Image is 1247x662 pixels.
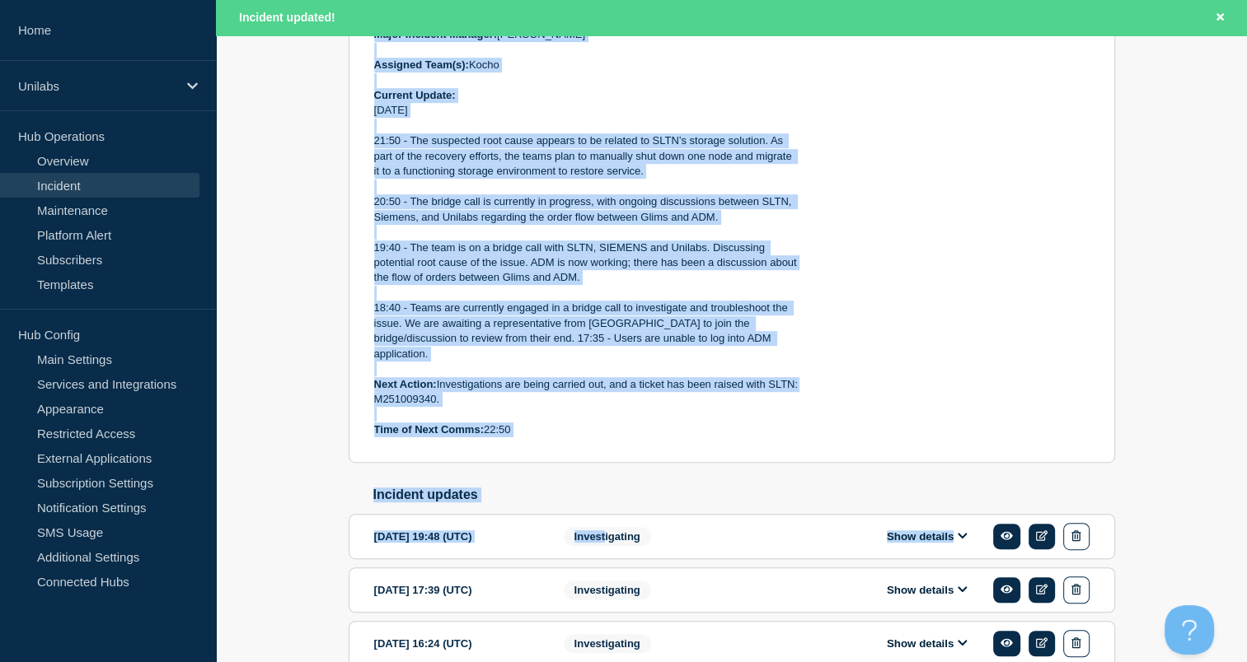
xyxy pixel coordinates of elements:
p: [DATE] [374,103,799,118]
p: 19:40 - The team is on a bridge call with SLTN, SIEMENS and Unilabs. Discussing potential root ca... [374,240,799,286]
p: 20:50 - The bridge call is currently in progress, with ongoing discussions between SLTN, Siemens,... [374,194,799,225]
strong: Assigned Team(s): [374,58,469,71]
strong: Next Action: [374,378,437,390]
p: 21:50 - The suspected root cause appears to be related to SLTN’s storage solution. As part of the... [374,133,799,179]
h2: Incident updates [373,487,1115,502]
strong: Time of Next Comms: [374,423,484,436]
iframe: Help Scout Beacon - Open [1165,605,1214,655]
span: Investigating [564,634,651,653]
p: Investigations are being carried out, and a ticket has been raised with SLTN: M251009340. [374,377,799,408]
p: 22:50 [374,422,799,437]
span: Investigating [564,527,651,546]
div: [DATE] 17:39 (UTC) [374,576,539,604]
span: Investigating [564,580,651,599]
span: Incident updated! [239,11,335,24]
button: Show details [882,636,973,650]
button: Show details [882,529,973,543]
p: 18:40 - Teams are currently engaged in a bridge call to investigate and troubleshoot the issue. W... [374,301,799,361]
button: Close banner [1210,8,1231,27]
strong: Current Update: [374,89,456,101]
div: [DATE] 19:48 (UTC) [374,523,539,550]
div: [DATE] 16:24 (UTC) [374,630,539,657]
p: Unilabs [18,79,176,93]
button: Show details [882,583,973,597]
p: Kocho [374,58,799,72]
